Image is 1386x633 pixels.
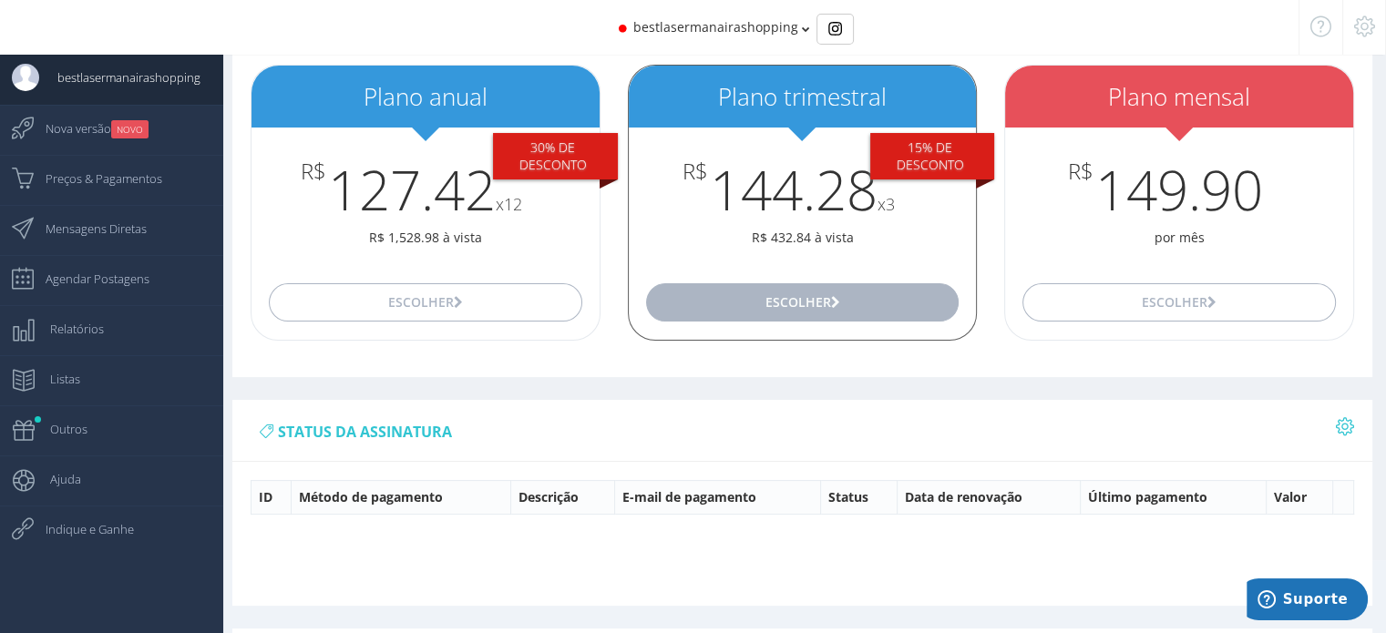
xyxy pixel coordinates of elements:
[27,256,149,301] span: Agendar Postagens
[252,159,600,220] h3: 127.42
[27,206,147,251] span: Mensagens Diretas
[27,506,134,552] span: Indique e Ganhe
[683,159,708,183] span: R$
[27,106,149,151] span: Nova versão
[493,133,618,180] div: 30% De desconto
[32,306,104,352] span: Relatórios
[629,159,977,220] h3: 144.28
[32,356,80,402] span: Listas
[646,283,959,322] button: Escolher
[301,159,326,183] span: R$
[32,406,87,452] span: Outros
[1022,283,1335,322] button: Escolher
[816,14,854,45] div: Basic example
[820,480,897,514] th: Status
[1080,480,1266,514] th: Último pagamento
[39,55,200,100] span: bestlasermanairashopping
[252,480,292,514] th: ID
[1005,159,1353,220] h3: 149.90
[897,480,1080,514] th: Data de renovação
[27,156,162,201] span: Preços & Pagamentos
[878,193,895,215] small: x3
[1005,229,1353,247] p: por mês
[292,480,511,514] th: Método de pagamento
[1266,480,1332,514] th: Valor
[510,480,614,514] th: Descrição
[269,283,581,322] button: Escolher
[252,229,600,247] p: R$ 1,528.98 à vista
[278,422,452,442] span: status da assinatura
[828,22,842,36] img: Instagram_simple_icon.svg
[633,18,798,36] span: bestlasermanairashopping
[615,480,821,514] th: E-mail de pagamento
[1247,578,1368,624] iframe: Abre um widget para que você possa encontrar mais informações
[32,456,81,502] span: Ajuda
[496,193,522,215] small: x12
[12,64,39,91] img: User Image
[870,133,995,180] div: 15% De desconto
[252,84,600,110] h2: Plano anual
[629,229,977,247] p: R$ 432.84 à vista
[111,120,149,138] small: NOVO
[1005,84,1353,110] h2: Plano mensal
[1068,159,1093,183] span: R$
[629,84,977,110] h2: Plano trimestral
